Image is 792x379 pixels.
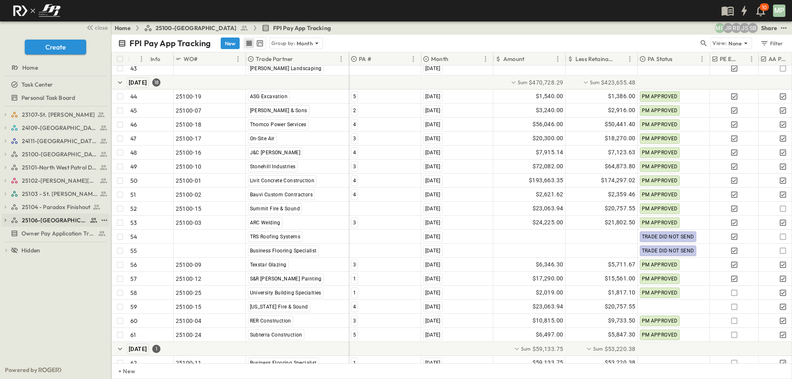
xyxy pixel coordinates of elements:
p: Trade Partner [256,55,293,63]
button: Sort [526,54,535,64]
button: Menu [747,54,757,64]
span: University Building Specialties [250,290,321,296]
p: None [728,39,742,47]
span: Livit Concrete Construction [250,178,315,184]
span: $7,123.63 [608,148,636,157]
p: 50 [130,177,137,185]
p: 46 [130,120,137,129]
button: Menu [625,54,635,64]
span: 25100-02 [176,191,202,199]
span: 25100-19 [176,92,202,101]
span: $1,386.00 [608,92,636,101]
span: PM APPROVED [642,192,678,198]
p: 51 [130,191,136,199]
span: $20,757.55 [605,204,636,213]
span: $24,225.00 [533,218,563,227]
div: Personal Task Boardtest [2,91,109,104]
a: 25100-[GEOGRAPHIC_DATA] [144,24,248,32]
span: PM APPROVED [642,108,678,113]
div: 25104 - Paradox Finishouttest [2,200,109,214]
button: Menu [553,54,563,64]
p: 44 [130,92,137,101]
span: $7,915.14 [536,148,563,157]
div: 25103 - St. [PERSON_NAME] Phase 2test [2,187,109,200]
a: 25101-North West Patrol Division [11,162,108,173]
p: WO# [184,55,198,63]
button: Sort [616,54,625,64]
span: $64,873.80 [605,162,636,171]
span: $20,757.55 [605,302,636,311]
span: Task Center [21,80,53,89]
span: PM APPROVED [642,136,678,141]
span: RER Construction [250,318,291,324]
button: Sort [295,54,304,64]
span: [DATE] [425,262,441,268]
span: [DATE] [425,304,441,310]
button: test [779,23,789,33]
span: On-Site Air [250,136,275,141]
span: [DATE] [425,136,441,141]
span: $53,220.38 [605,358,636,367]
span: $23,063.94 [533,302,563,311]
span: 25100-12 [176,275,202,283]
p: 62 [130,359,137,367]
span: 25100-24 [176,331,202,339]
span: [DATE] [425,108,441,113]
span: $423,655.48 [601,78,635,87]
button: Sort [200,54,209,64]
span: $3,240.00 [536,106,563,115]
span: 25100-11 [176,359,202,367]
button: close [83,21,109,33]
p: Sum [590,79,600,86]
span: 25106-St. Andrews Parking Lot [22,216,87,224]
button: Sort [132,54,141,64]
div: 23107-St. [PERSON_NAME]test [2,108,109,121]
button: Menu [137,54,146,64]
span: [DATE] [425,164,441,169]
p: Month [297,39,313,47]
p: 43 [130,64,137,73]
span: 1 [353,290,356,296]
span: $18,270.00 [605,134,636,143]
span: [DATE] [425,192,441,198]
p: Sum [593,345,603,352]
span: [DATE] [425,248,441,254]
span: [DATE] [425,206,441,212]
span: [DATE] [425,360,441,366]
span: $17,290.00 [533,274,563,283]
span: TRADE DID NOT SEND [642,248,694,254]
span: $15,561.00 [605,274,636,283]
div: 24111-[GEOGRAPHIC_DATA]test [2,134,109,148]
span: 25100-10 [176,162,202,171]
span: 1 [353,276,356,282]
span: [PERSON_NAME] Landscaping [250,66,322,71]
span: $53,220.38 [605,345,636,353]
span: $20,300.00 [533,134,563,143]
div: Monica Pruteanu (mpruteanu@fpibuilders.com) [715,23,725,33]
span: Stonehill Industries [250,164,296,169]
button: row view [244,38,254,48]
div: 24109-St. Teresa of Calcutta Parish Halltest [2,121,109,134]
span: $59,133.75 [533,358,563,367]
span: [DATE] [425,234,441,240]
span: $2,916.00 [608,106,636,115]
button: Sort [740,54,749,64]
button: Sort [450,54,459,64]
span: [DATE] [425,94,441,99]
span: 4 [353,122,356,127]
a: 25100-Vanguard Prep School [11,148,108,160]
span: 25100-Vanguard Prep School [22,150,97,158]
span: PM APPROVED [642,206,678,212]
span: PM APPROVED [642,122,678,127]
span: 25100-25 [176,289,202,297]
span: [US_STATE] Fire & Sound [250,304,308,310]
button: Menu [408,54,418,64]
p: 54 [130,233,137,241]
a: Home [2,62,108,73]
span: PM APPROVED [642,276,678,282]
p: AA Processed [768,55,787,63]
span: 25100-07 [176,106,202,115]
div: 25101-North West Patrol Divisiontest [2,161,109,174]
div: Info [149,52,174,66]
span: 25102-Christ The Redeemer Anglican Church [22,177,97,185]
